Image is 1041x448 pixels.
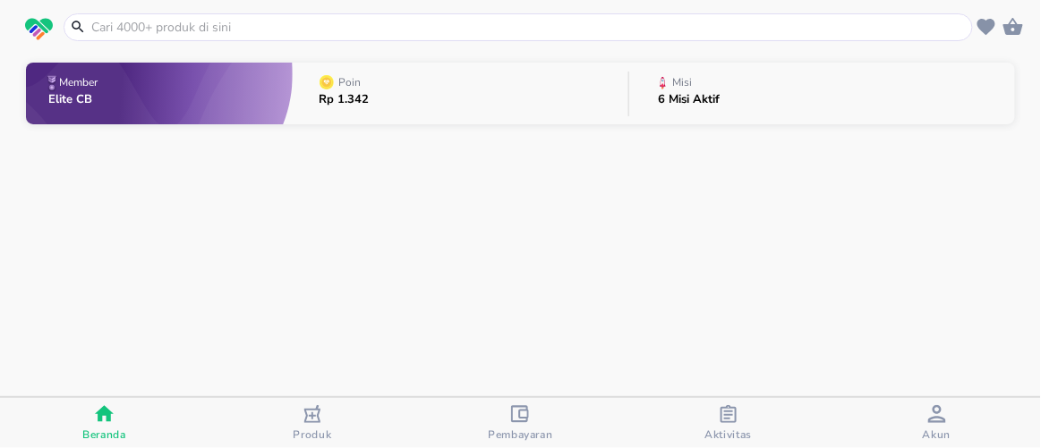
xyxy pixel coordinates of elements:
span: Pembayaran [488,427,553,442]
button: Pembayaran [416,398,625,448]
span: Produk [293,427,331,442]
img: logo_swiperx_s.bd005f3b.svg [25,18,53,41]
p: Rp 1.342 [319,94,369,106]
button: Produk [209,398,417,448]
button: Misi6 Misi Aktif [629,58,1015,129]
p: Elite CB [48,94,101,106]
span: Aktivitas [705,427,753,442]
p: Member [59,77,98,88]
span: Beranda [82,427,126,442]
p: 6 Misi Aktif [658,94,720,106]
span: Akun [923,427,951,442]
p: Misi [672,77,692,88]
p: Poin [338,77,361,88]
button: Akun [832,398,1041,448]
button: Aktivitas [625,398,833,448]
input: Cari 4000+ produk di sini [90,18,968,37]
button: PoinRp 1.342 [293,58,628,129]
button: MemberElite CB [26,58,293,129]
